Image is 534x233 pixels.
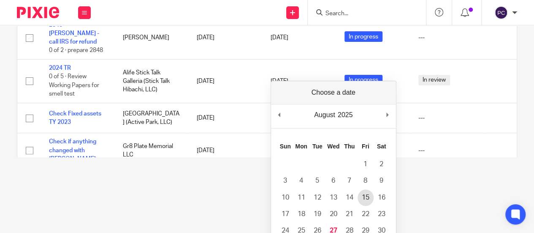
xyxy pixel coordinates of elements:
[17,7,59,18] img: Pixie
[293,173,309,189] button: 4
[49,22,99,45] a: 2848 [PERSON_NAME] - call IRS for refund
[309,206,325,222] button: 19
[277,206,293,222] button: 17
[293,206,309,222] button: 18
[275,109,284,121] button: Previous Month
[114,16,188,60] td: [PERSON_NAME]
[49,111,101,125] a: Check Fixed assets TY 2023
[374,156,390,173] button: 2
[188,133,262,168] td: [DATE]
[342,206,358,222] button: 21
[188,60,262,103] td: [DATE]
[327,143,339,150] abbr: Wednesday
[336,109,354,121] div: 2025
[49,65,71,71] a: 2024 TR
[383,109,392,121] button: Next Month
[114,133,188,168] td: Gr8 Plate Memorial LLC
[309,173,325,189] button: 5
[342,189,358,206] button: 14
[418,33,475,42] div: ---
[49,74,99,97] span: 0 of 5 · Review Working Papers for smell test
[358,206,374,222] button: 22
[374,189,390,206] button: 16
[280,143,291,150] abbr: Sunday
[188,16,262,60] td: [DATE]
[494,6,508,19] img: svg%3E
[188,103,262,133] td: [DATE]
[277,189,293,206] button: 10
[313,109,336,121] div: August
[344,143,355,150] abbr: Thursday
[271,78,288,84] span: [DATE]
[325,206,342,222] button: 20
[325,173,342,189] button: 6
[374,206,390,222] button: 23
[342,173,358,189] button: 7
[418,146,475,155] div: ---
[309,189,325,206] button: 12
[418,114,475,122] div: ---
[49,139,96,162] a: Check if anything changed with [PERSON_NAME]
[362,143,369,150] abbr: Friday
[358,173,374,189] button: 8
[114,103,188,133] td: [GEOGRAPHIC_DATA] (Active Park, LLC)
[418,75,450,85] span: In review
[271,35,288,41] span: [DATE]
[358,189,374,206] button: 15
[293,189,309,206] button: 11
[277,173,293,189] button: 3
[374,173,390,189] button: 9
[325,189,342,206] button: 13
[377,143,386,150] abbr: Saturday
[295,143,307,150] abbr: Monday
[49,48,103,54] span: 0 of 2 · prepare 2848
[358,156,374,173] button: 1
[325,10,401,18] input: Search
[344,75,382,85] span: In progress
[312,143,323,150] abbr: Tuesday
[344,31,382,42] span: In progress
[114,60,188,103] td: Alife Stick Talk Galleria (Stick Talk Hibachi, LLC)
